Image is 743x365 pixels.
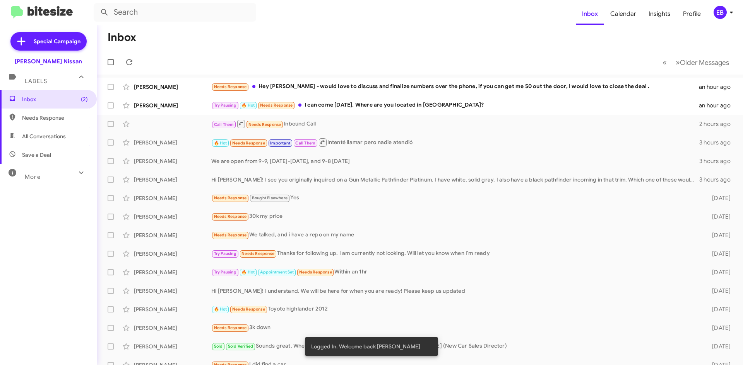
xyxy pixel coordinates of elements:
span: Appointment Set [260,270,294,275]
a: Calendar [604,3,642,25]
div: [PERSON_NAME] [134,324,211,332]
div: [DATE] [700,213,737,221]
button: EB [707,6,734,19]
span: « [663,58,667,67]
button: Previous [658,54,671,70]
span: Needs Response [214,325,247,330]
div: [PERSON_NAME] Nissan [15,58,82,65]
div: [PERSON_NAME] [134,194,211,202]
span: Needs Response [214,195,247,200]
span: Sold Verified [228,344,253,349]
span: Labels [25,78,47,85]
span: Needs Response [232,307,265,312]
input: Search [94,3,256,22]
div: [PERSON_NAME] [134,343,211,350]
span: Older Messages [680,58,729,67]
a: Insights [642,3,677,25]
nav: Page navigation example [658,54,734,70]
div: Inbound Call [211,119,699,129]
span: Needs Response [214,214,247,219]
div: Thanks for following up. I am currently not looking. Will let you know when I'm ready [211,249,700,258]
div: We are open from 9-9, [DATE]-[DATE], and 9-8 [DATE] [211,157,699,165]
div: [PERSON_NAME] [134,287,211,295]
span: » [676,58,680,67]
span: Needs Response [248,122,281,127]
span: (2) [81,95,88,103]
span: Call Them [295,141,315,146]
span: More [25,173,41,180]
span: Try Pausing [214,103,236,108]
span: Needs Response [232,141,265,146]
div: [DATE] [700,250,737,258]
span: Important [270,141,290,146]
span: Needs Response [241,251,274,256]
div: an hour ago [699,83,737,91]
div: Yes [211,194,700,202]
div: [PERSON_NAME] [134,306,211,313]
span: Needs Response [214,84,247,89]
span: 🔥 Hot [214,141,227,146]
button: Next [671,54,734,70]
span: Bought Elsewhere [252,195,288,200]
div: [PERSON_NAME] [134,250,211,258]
span: 🔥 Hot [241,270,255,275]
div: an hour ago [699,102,737,109]
div: [DATE] [700,231,737,239]
div: [PERSON_NAME] [134,176,211,183]
div: 3k down [211,323,700,332]
div: [DATE] [700,287,737,295]
span: 🔥 Hot [214,307,227,312]
div: I can come [DATE]. Where are you located in [GEOGRAPHIC_DATA]? [211,101,699,110]
div: [PERSON_NAME] [134,157,211,165]
div: Hi [PERSON_NAME]! I see you originally inquired on a Gun Metallic Pathfinder Platinum. I have whi... [211,176,699,183]
div: Within an 1hr [211,268,700,277]
div: Hi [PERSON_NAME]! I understand. We will be here for when you are ready! Please keep us updated [211,287,700,295]
div: 3 hours ago [699,157,737,165]
div: [DATE] [700,343,737,350]
span: Try Pausing [214,270,236,275]
div: [DATE] [700,194,737,202]
div: Intenté llamar pero nadie atendió [211,138,699,147]
div: [PERSON_NAME] [134,268,211,276]
span: Needs Response [214,233,247,238]
a: Profile [677,3,707,25]
span: Needs Response [260,103,293,108]
span: All Conversations [22,132,66,140]
div: [PERSON_NAME] [134,213,211,221]
div: We talked, and i have a repo on my name [211,231,700,239]
div: [PERSON_NAME] [134,83,211,91]
div: Toyoto highlander 2012 [211,305,700,314]
div: [DATE] [700,268,737,276]
span: Call Them [214,122,234,127]
a: Inbox [576,3,604,25]
span: Sold [214,344,223,349]
div: [DATE] [700,306,737,313]
div: [PERSON_NAME] [134,139,211,146]
span: Try Pausing [214,251,236,256]
span: Logged In. Welcome back [PERSON_NAME] [311,343,420,350]
div: [DATE] [700,324,737,332]
div: [PERSON_NAME] [134,102,211,109]
span: Needs Response [22,114,88,122]
div: Sounds great. When you get here just ask for myself or [PERSON_NAME] (New Car Sales Director) [211,342,700,351]
span: Inbox [22,95,88,103]
div: 30k my price [211,212,700,221]
h1: Inbox [108,31,136,44]
div: 3 hours ago [699,139,737,146]
span: Needs Response [299,270,332,275]
a: Special Campaign [10,32,87,51]
div: 2 hours ago [699,120,737,128]
div: Hey [PERSON_NAME] - would love to discuss and finalize numbers over the phone, if you can get me ... [211,82,699,91]
div: EB [714,6,727,19]
span: Save a Deal [22,151,51,159]
span: Special Campaign [34,37,80,45]
div: [PERSON_NAME] [134,231,211,239]
div: 3 hours ago [699,176,737,183]
span: 🔥 Hot [241,103,255,108]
